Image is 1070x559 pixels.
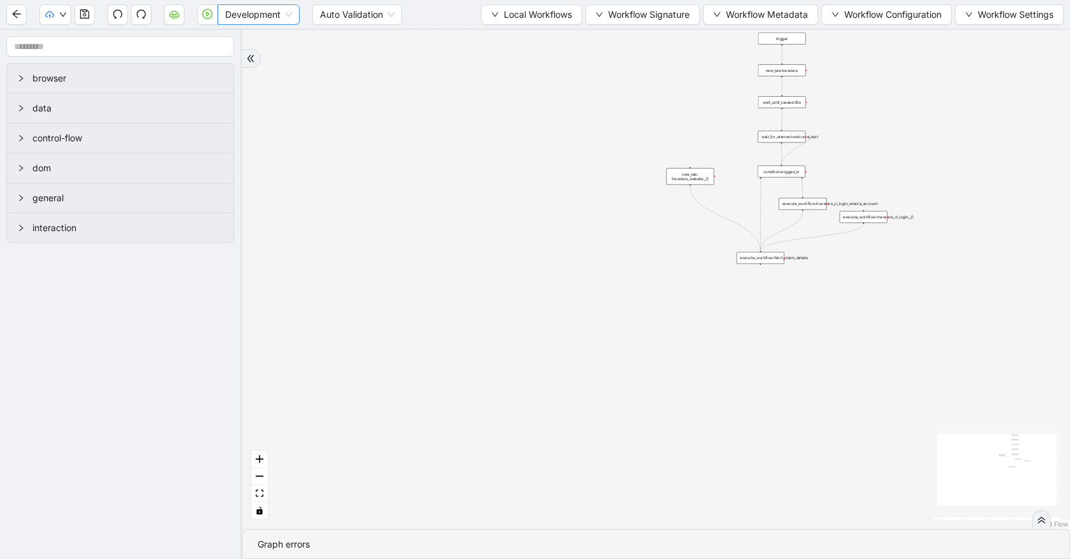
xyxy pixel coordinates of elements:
div: conditions:logged_in [758,166,805,178]
button: cloud-uploaddown [39,4,71,25]
a: React Flow attribution [1035,520,1068,528]
div: wait_for_element:welcome_text [758,131,805,143]
div: execute_workflow:travelers_cl_login__0 [840,211,887,223]
span: down [965,11,973,18]
span: general [32,191,223,205]
button: play-circle [197,4,218,25]
span: Workflow Signature [608,8,690,22]
button: arrow-left [6,4,27,25]
span: cloud-upload [45,10,54,19]
button: fit view [251,485,268,502]
span: play-circle [202,9,212,19]
div: wait_until_loaded:30s [758,96,805,108]
div: new_tab: travelers_website__0 [666,168,714,185]
span: arrow-left [11,9,22,19]
span: undo [113,9,123,19]
button: cloud-server [164,4,184,25]
g: Edge from conditions:logged_in to execute_workflow:fetch_claim_details [760,178,761,250]
button: downWorkflow Metadata [703,4,818,25]
span: right [17,134,25,142]
g: Edge from execute_workflow:travelers_cl_login_smaira_account to execute_workflow:fetch_claim_details [760,211,803,251]
span: Local Workflows [504,8,572,22]
div: execute_workflow:travelers_cl_login_smaira_account [779,198,826,210]
span: Development [225,5,292,24]
span: save [80,9,90,19]
div: browser [7,64,233,93]
span: browser [32,71,223,85]
span: redo [136,9,146,19]
span: Workflow Configuration [844,8,941,22]
button: downWorkflow Configuration [821,4,952,25]
span: dom [32,161,223,175]
div: new_tab:travelers [758,64,805,76]
span: down [831,11,839,18]
g: Edge from conditions:logged_in to execute_workflow:travelers_cl_login_smaira_account [802,178,803,197]
span: right [17,164,25,172]
g: Edge from wait_for_element:welcome_text to conditions:logged_in [781,137,811,165]
span: plus-circle [756,269,765,277]
span: interaction [32,221,223,235]
button: undo [108,4,128,25]
span: control-flow [32,131,223,145]
span: down [713,11,721,18]
span: down [595,11,603,18]
div: trigger [758,32,805,45]
span: Workflow Settings [978,8,1053,22]
div: execute_workflow:fetch_claim_detailsplus-circle [737,252,784,264]
div: general [7,183,233,213]
button: zoom out [251,468,268,485]
span: cloud-server [169,9,179,19]
span: Workflow Metadata [726,8,808,22]
div: data [7,94,233,123]
span: double-right [246,54,255,63]
div: interaction [7,213,233,243]
button: redo [131,4,151,25]
div: control-flow [7,124,233,153]
span: Auto Validation [320,5,394,24]
span: right [17,74,25,82]
button: downWorkflow Signature [585,4,700,25]
span: right [17,104,25,112]
button: downWorkflow Settings [955,4,1064,25]
button: downLocal Workflows [481,4,582,25]
span: right [17,224,25,232]
div: Graph errors [258,537,1054,551]
button: toggle interactivity [251,502,268,520]
span: down [59,11,67,18]
div: dom [7,153,233,183]
button: zoom in [251,451,268,468]
span: double-right [1037,516,1046,525]
span: data [32,101,223,115]
g: Edge from new_tab: travelers_website__0 to execute_workflow:fetch_claim_details [690,185,760,250]
span: down [491,11,499,18]
div: execute_workflow:fetch_claim_details [737,252,784,264]
g: Edge from execute_workflow:travelers_cl_login__0 to execute_workflow:fetch_claim_details [760,224,863,251]
span: right [17,194,25,202]
button: save [74,4,95,25]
